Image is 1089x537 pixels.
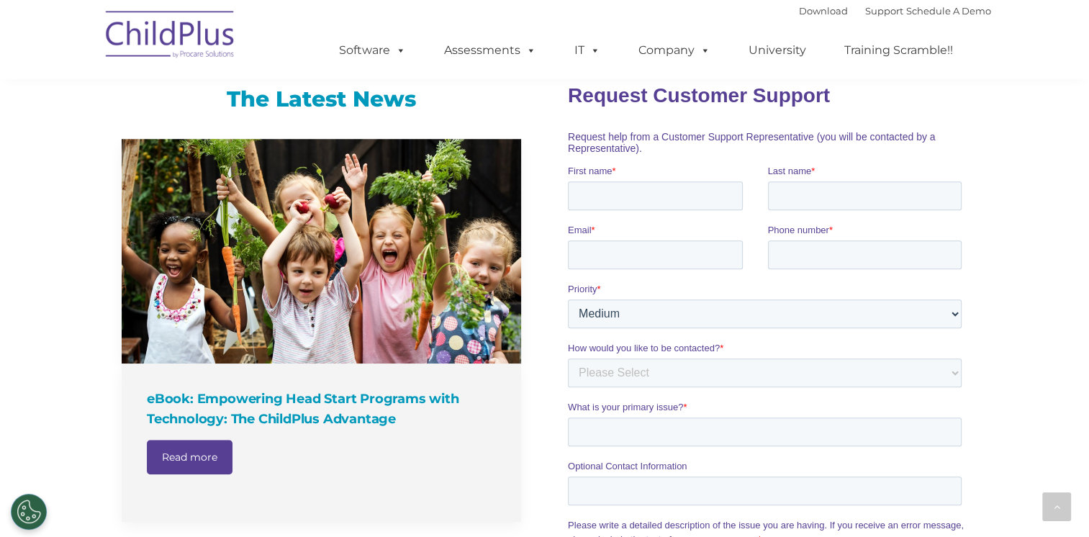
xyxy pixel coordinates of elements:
[430,36,551,65] a: Assessments
[325,36,420,65] a: Software
[799,5,991,17] font: |
[147,389,500,429] h4: eBook: Empowering Head Start Programs with Technology: The ChildPlus Advantage
[122,85,521,114] h3: The Latest News
[906,5,991,17] a: Schedule A Demo
[624,36,725,65] a: Company
[147,440,232,474] a: Read more
[560,36,615,65] a: IT
[830,36,967,65] a: Training Scramble!!
[99,1,243,73] img: ChildPlus by Procare Solutions
[799,5,848,17] a: Download
[865,5,903,17] a: Support
[734,36,821,65] a: University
